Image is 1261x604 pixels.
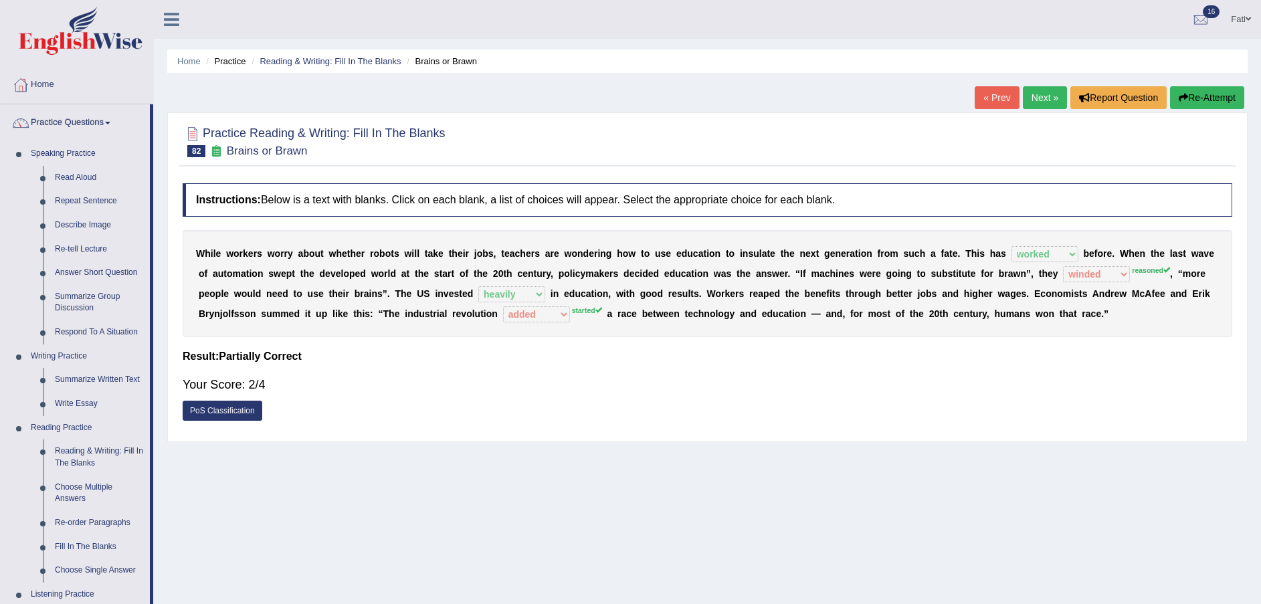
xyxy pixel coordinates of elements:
[248,248,254,259] b: e
[411,248,414,259] b: i
[510,248,515,259] b: a
[458,248,463,259] b: e
[975,86,1019,109] a: « Prev
[427,248,433,259] b: a
[944,248,949,259] b: a
[239,248,243,259] b: r
[414,248,417,259] b: l
[594,248,597,259] b: r
[1094,248,1098,259] b: f
[466,268,469,279] b: f
[1135,248,1140,259] b: e
[474,248,477,259] b: j
[350,248,356,259] b: h
[384,268,387,279] b: r
[216,248,221,259] b: e
[1203,248,1209,259] b: v
[268,268,274,279] b: s
[388,268,391,279] b: l
[1159,248,1165,259] b: e
[526,248,531,259] b: e
[628,248,636,259] b: w
[585,268,593,279] b: m
[811,248,816,259] b: x
[640,268,642,279] b: i
[642,268,648,279] b: d
[781,248,784,259] b: t
[257,248,262,259] b: s
[706,248,709,259] b: i
[477,268,483,279] b: h
[726,268,732,279] b: s
[218,268,224,279] b: u
[205,248,211,259] b: h
[884,248,890,259] b: o
[609,268,613,279] b: r
[288,248,293,259] b: y
[520,248,526,259] b: h
[196,248,205,259] b: W
[613,268,619,279] b: s
[575,268,581,279] b: c
[971,248,977,259] b: h
[783,248,789,259] b: h
[903,248,908,259] b: s
[347,248,351,259] b: t
[49,368,150,392] a: Summarize Written Text
[1151,248,1154,259] b: t
[336,248,342,259] b: h
[370,248,373,259] b: r
[676,248,682,259] b: e
[254,248,257,259] b: r
[795,268,800,279] b: “
[737,268,740,279] b: t
[252,268,258,279] b: o
[407,268,410,279] b: t
[284,248,288,259] b: r
[213,268,218,279] b: a
[551,248,554,259] b: r
[275,248,281,259] b: o
[554,248,559,259] b: e
[329,248,336,259] b: w
[546,268,551,279] b: y
[1107,248,1112,259] b: e
[748,248,753,259] b: s
[648,268,654,279] b: e
[772,268,779,279] b: w
[286,268,292,279] b: p
[729,248,735,259] b: o
[374,248,380,259] b: o
[1177,248,1183,259] b: s
[452,268,455,279] b: t
[474,268,477,279] b: t
[1129,248,1135,259] b: h
[226,248,233,259] b: w
[1,66,153,100] a: Home
[433,248,438,259] b: k
[49,237,150,262] a: Re-tell Lecture
[861,248,867,259] b: o
[1173,248,1178,259] b: a
[1203,5,1220,18] span: 16
[715,248,721,259] b: n
[371,268,379,279] b: w
[187,145,205,157] span: 82
[1132,266,1170,274] sup: reasoned
[336,268,341,279] b: e
[309,268,314,279] b: e
[789,248,795,259] b: e
[417,248,419,259] b: l
[477,248,483,259] b: o
[320,268,326,279] b: d
[211,248,213,259] b: i
[686,268,692,279] b: a
[501,248,504,259] b: t
[850,248,855,259] b: a
[183,401,262,421] a: PoS Classification
[597,248,600,259] b: i
[617,248,623,259] b: h
[949,248,953,259] b: t
[666,248,671,259] b: e
[49,189,150,213] a: Repeat Sentence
